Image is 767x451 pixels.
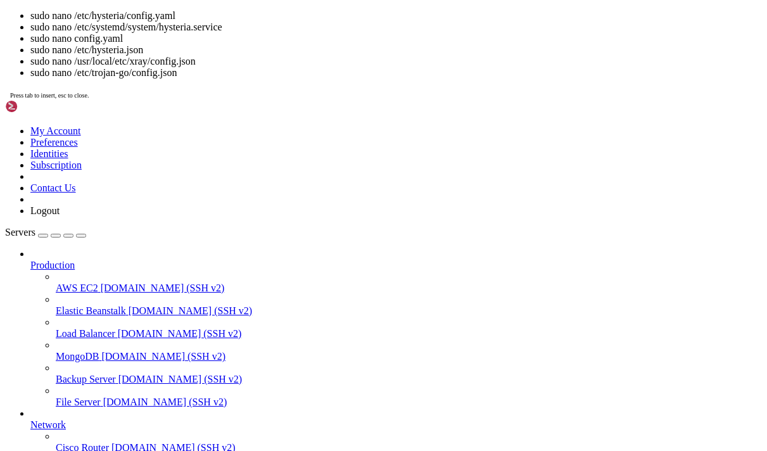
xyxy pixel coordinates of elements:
li: sudo nano /etc/hysteria/config.yaml [30,10,762,22]
a: AWS EC2 [DOMAIN_NAME] (SSH v2) [56,283,762,294]
li: MongoDB [DOMAIN_NAME] (SSH v2) [56,340,762,362]
li: Elastic Beanstalk [DOMAIN_NAME] (SSH v2) [56,294,762,317]
x-row: * Support: [URL][DOMAIN_NAME] [5,51,601,62]
span: [DOMAIN_NAME] (SSH v2) [101,283,225,293]
a: Network [30,419,762,431]
span: [DOMAIN_NAME] (SSH v2) [129,305,253,316]
x-row: table ip6 filter { [5,233,601,245]
li: sudo nano config.yaml [30,33,762,44]
a: My Account [30,125,81,136]
span: [DOMAIN_NAME] (SSH v2) [118,328,242,339]
span: Network [30,419,66,430]
span: ubuntu@instance-20250904-1627 [5,291,152,301]
x-row: } [5,222,601,233]
span: File Server [56,397,101,407]
li: Load Balancer [DOMAIN_NAME] (SSH v2) [56,317,762,340]
span: Load Balancer [56,328,115,339]
x-row: : $ sudo ufw allow 51820/udp [5,130,601,142]
x-row: sudo nft add rule inet filter input udp dport 51820 accept [5,199,601,210]
span: MongoDB [56,351,99,362]
x-row: add rule inet filter input udp dport 51820 accept [5,267,601,279]
a: Production [30,260,762,271]
span: ubuntu@instance-20250904-1627 [5,131,152,141]
span: AWS EC2 [56,283,98,293]
div: (43, 25) [235,290,240,302]
x-row: Status: inactive [5,176,601,187]
a: Identities [30,148,68,159]
x-row: not required on a system that users do not log into. [5,85,601,96]
a: MongoDB [DOMAIN_NAME] (SSH v2) [56,351,762,362]
a: Backup Server [DOMAIN_NAME] (SSH v2) [56,374,762,385]
li: sudo nano /etc/hysteria.json [30,44,762,56]
x-row: Error: Could not process rule: No such file or directory [5,256,601,267]
span: Press tab to insert, esc to close. [10,92,89,99]
a: Elastic Beanstalk [DOMAIN_NAME] (SSH v2) [56,305,762,317]
a: Contact Us [30,182,76,193]
x-row: This system has been minimized by removing packages and content that are [5,73,601,85]
a: Preferences [30,137,78,148]
x-row: Last login: [DATE] from [TECHNICAL_ID] [5,119,601,130]
x-row: To restore this content, you can run the 'unminimize' command. [5,108,601,119]
x-row: ^^^^^^ [5,279,601,290]
x-row: * Management: [URL][DOMAIN_NAME] [5,39,601,51]
span: Backup Server [56,374,116,384]
a: File Server [DOMAIN_NAME] (SSH v2) [56,397,762,408]
li: sudo nano /etc/systemd/system/hysteria.service [30,22,762,33]
span: [DOMAIN_NAME] (SSH v2) [103,397,227,407]
x-row: sudo ufw status [5,142,601,153]
span: ubuntu@instance-20250904-1627 [5,188,152,198]
span: ~ [157,291,162,301]
li: Production [30,248,762,408]
span: ~ [157,131,162,141]
a: Load Balancer [DOMAIN_NAME] (SSH v2) [56,328,762,340]
span: Production [30,260,75,270]
x-row: } [5,245,601,256]
span: ~ [157,188,162,198]
li: File Server [DOMAIN_NAME] (SSH v2) [56,385,762,408]
x-row: Welcome to Ubuntu 24.04.3 LTS (GNU/Linux 6.14.0-1011-oracle aarch64) [5,5,601,16]
li: sudo nano /usr/local/etc/xray/config.json [30,56,762,67]
li: Backup Server [DOMAIN_NAME] (SSH v2) [56,362,762,385]
span: Elastic Beanstalk [56,305,126,316]
x-row: * Documentation: [URL][DOMAIN_NAME] [5,28,601,39]
span: Servers [5,227,35,238]
x-row: Skipping adding existing rule [5,153,601,165]
x-row: table ip filter { [5,210,601,222]
span: [DOMAIN_NAME] (SSH v2) [101,351,225,362]
img: Shellngn [5,100,78,113]
a: Logout [30,205,60,216]
a: Servers [5,227,86,238]
li: AWS EC2 [DOMAIN_NAME] (SSH v2) [56,271,762,294]
a: Subscription [30,160,82,170]
x-row: : $ sudo nano [5,290,601,302]
x-row: : $ sudo nft list ruleset [5,187,601,199]
span: [DOMAIN_NAME] (SSH v2) [118,374,243,384]
x-row: Skipping adding existing rule (v6) [5,165,601,176]
li: sudo nano /etc/trojan-go/config.json [30,67,762,79]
